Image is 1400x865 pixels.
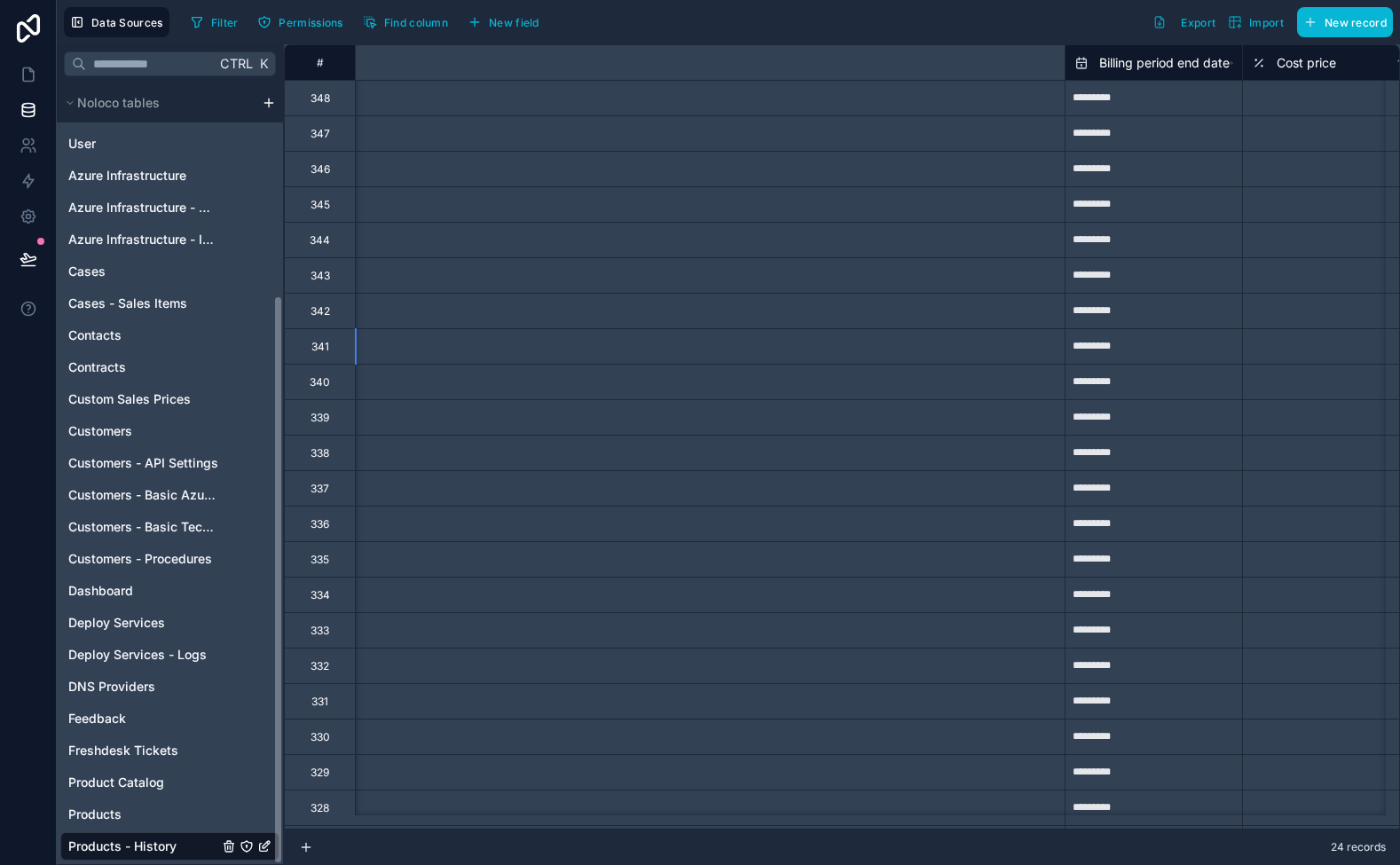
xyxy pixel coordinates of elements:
[1249,16,1284,29] span: Import
[310,233,330,248] div: 344
[311,127,330,141] div: 347
[311,801,329,815] div: 328
[1146,7,1222,37] button: Export
[311,162,330,177] div: 346
[251,9,349,35] button: Permissions
[311,91,330,106] div: 348
[1290,7,1393,37] a: New record
[311,269,330,283] div: 343
[311,482,329,496] div: 337
[1277,54,1336,72] span: Cost price
[279,16,342,29] span: Permissions
[311,340,329,354] div: 341
[298,56,342,69] div: #
[1297,7,1393,37] button: New record
[311,517,329,531] div: 336
[257,58,270,70] span: K
[311,766,329,780] div: 329
[311,198,330,212] div: 345
[311,588,330,602] div: 334
[1222,7,1290,37] button: Import
[310,375,330,389] div: 340
[311,624,329,638] div: 333
[311,411,329,425] div: 339
[211,16,239,29] span: Filter
[311,304,330,318] div: 342
[311,446,329,460] div: 338
[1331,840,1386,854] span: 24 records
[311,553,329,567] div: 335
[1099,54,1230,72] span: Billing period end date
[251,9,356,35] a: Permissions
[489,16,539,29] span: New field
[184,9,245,35] button: Filter
[311,695,328,709] div: 331
[218,52,255,75] span: Ctrl
[311,659,329,673] div: 332
[311,730,330,744] div: 330
[1325,16,1387,29] span: New record
[384,16,448,29] span: Find column
[1181,16,1215,29] span: Export
[357,9,454,35] button: Find column
[461,9,546,35] button: New field
[91,16,163,29] span: Data Sources
[64,7,169,37] button: Data Sources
